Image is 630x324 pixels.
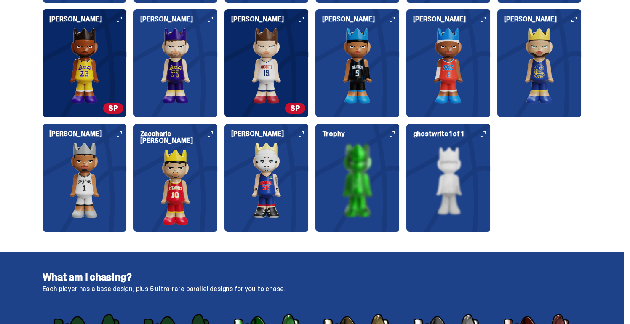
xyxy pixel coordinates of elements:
[43,286,582,292] p: Each player has a base design, plus 5 ultra-rare parallel designs for you to chase.
[140,16,218,23] h6: [PERSON_NAME]
[315,142,400,218] img: card image
[504,16,582,23] h6: [PERSON_NAME]
[322,16,400,23] h6: [PERSON_NAME]
[413,131,491,137] h6: ghostwrite 1 of 1
[413,16,491,23] h6: [PERSON_NAME]
[43,28,127,104] img: card image
[224,28,309,104] img: card image
[140,131,218,144] h6: Zaccharie [PERSON_NAME]
[315,28,400,104] img: card image
[133,149,218,225] img: card image
[285,103,305,114] span: SP
[43,272,582,282] h4: What am I chasing?
[406,28,491,104] img: card image
[497,28,582,104] img: card image
[133,28,218,104] img: card image
[231,131,309,137] h6: [PERSON_NAME]
[49,16,127,23] h6: [PERSON_NAME]
[49,131,127,137] h6: [PERSON_NAME]
[322,131,400,137] h6: Trophy
[43,142,127,218] img: card image
[103,103,123,114] span: SP
[224,142,309,218] img: card image
[406,142,491,218] img: card image
[231,16,309,23] h6: [PERSON_NAME]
